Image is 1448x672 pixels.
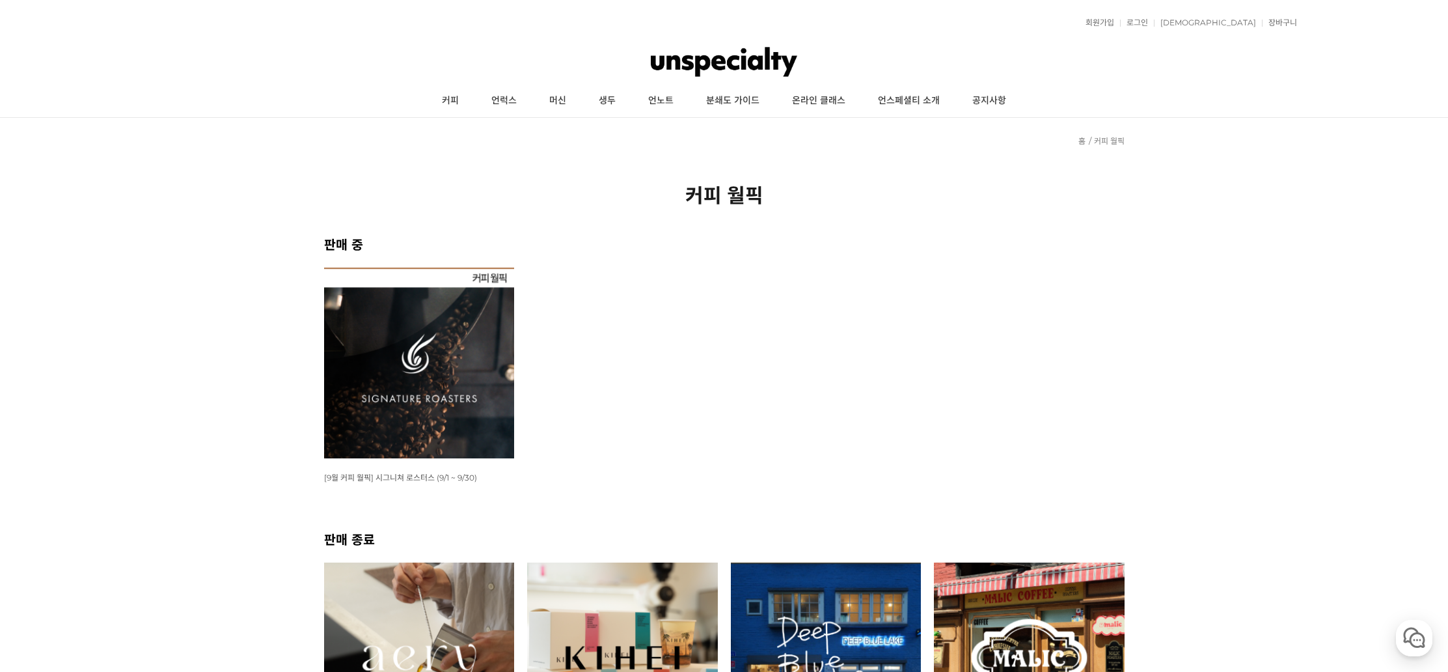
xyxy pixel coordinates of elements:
[426,85,475,117] a: 커피
[1094,136,1125,146] a: 커피 월픽
[1079,19,1114,27] a: 회원가입
[651,42,797,81] img: 언스페셜티 몰
[1262,19,1297,27] a: 장바구니
[324,529,1125,548] h2: 판매 종료
[324,472,477,483] a: [9월 커피 월픽] 시그니쳐 로스터스 (9/1 ~ 9/30)
[632,85,690,117] a: 언노트
[582,85,632,117] a: 생두
[533,85,582,117] a: 머신
[1154,19,1256,27] a: [DEMOGRAPHIC_DATA]
[1078,136,1086,146] a: 홈
[862,85,956,117] a: 언스페셜티 소개
[475,85,533,117] a: 언럭스
[956,85,1022,117] a: 공지사항
[324,268,515,458] img: [9월 커피 월픽] 시그니쳐 로스터스 (9/1 ~ 9/30)
[324,234,1125,253] h2: 판매 중
[776,85,862,117] a: 온라인 클래스
[1120,19,1148,27] a: 로그인
[690,85,776,117] a: 분쇄도 가이드
[324,180,1125,208] h2: 커피 월픽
